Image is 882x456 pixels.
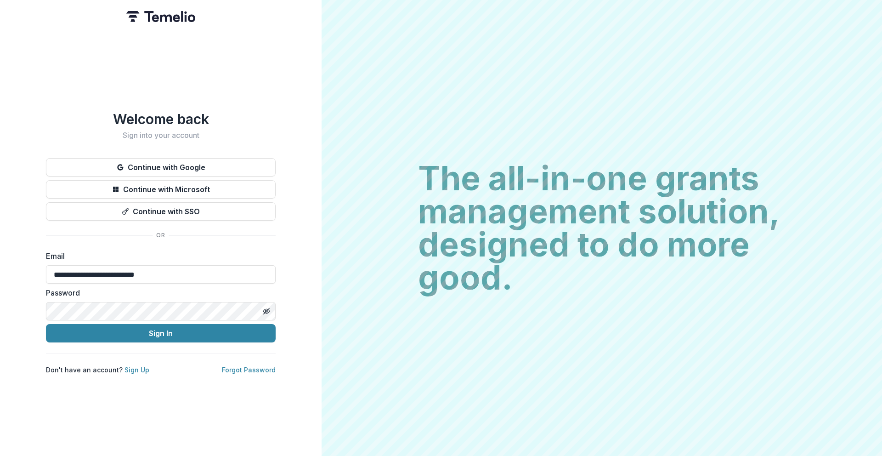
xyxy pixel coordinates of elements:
[46,365,149,375] p: Don't have an account?
[46,287,270,298] label: Password
[222,366,276,374] a: Forgot Password
[46,202,276,221] button: Continue with SSO
[46,251,270,262] label: Email
[46,131,276,140] h2: Sign into your account
[46,180,276,199] button: Continue with Microsoft
[126,11,195,22] img: Temelio
[46,324,276,342] button: Sign In
[46,158,276,177] button: Continue with Google
[46,111,276,127] h1: Welcome back
[259,304,274,319] button: Toggle password visibility
[124,366,149,374] a: Sign Up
